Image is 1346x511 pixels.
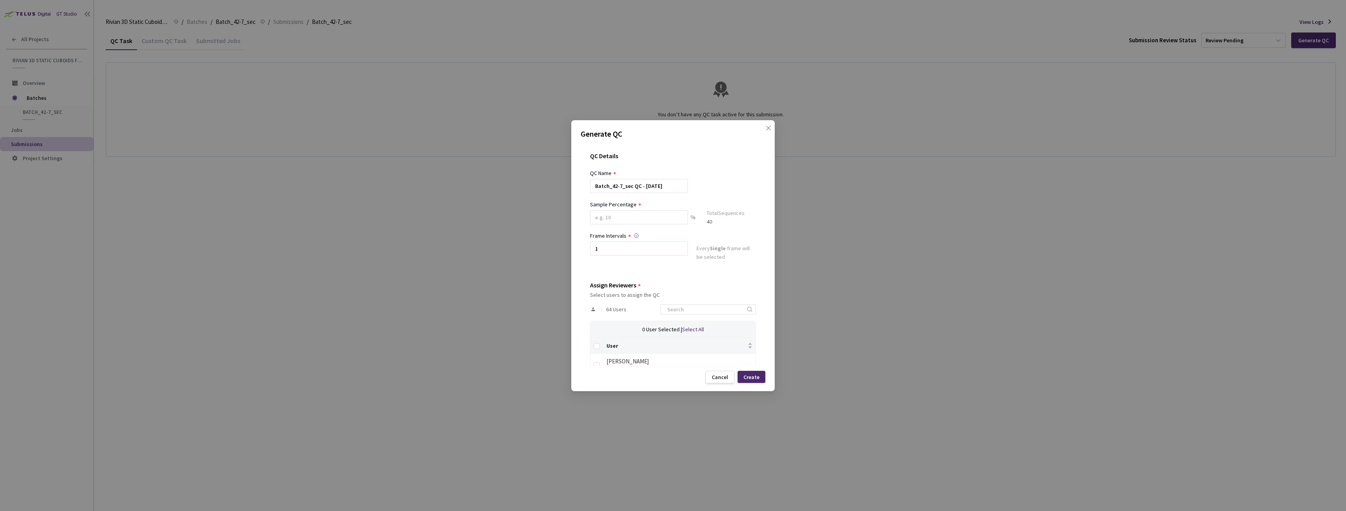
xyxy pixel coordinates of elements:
div: [EMAIL_ADDRESS][DOMAIN_NAME] [606,366,752,371]
th: User [603,338,756,354]
p: Generate QC [581,128,765,140]
div: Cancel [712,374,728,380]
span: Select All [682,326,704,333]
span: User [606,342,746,348]
span: 64 Users [606,306,626,312]
div: QC Name [590,169,612,177]
div: QC Details [590,152,756,169]
input: Search [662,305,746,314]
strong: Single [710,245,726,252]
div: Select users to assign the QC [590,292,756,298]
div: Sample Percentage [590,200,637,209]
input: Enter frame interval [590,242,688,256]
span: 0 User Selected | [642,326,682,333]
div: [PERSON_NAME] [606,357,752,366]
button: Close [758,125,770,137]
div: % [688,210,698,231]
span: close [765,125,772,147]
input: e.g. 10 [590,210,688,224]
div: Create [743,374,759,380]
div: 40 [707,217,745,226]
div: Every frame will be selected [696,244,756,263]
div: Total Sequences [707,209,745,217]
div: Assign Reviewers [590,282,636,289]
div: Frame Intervals [590,231,626,240]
